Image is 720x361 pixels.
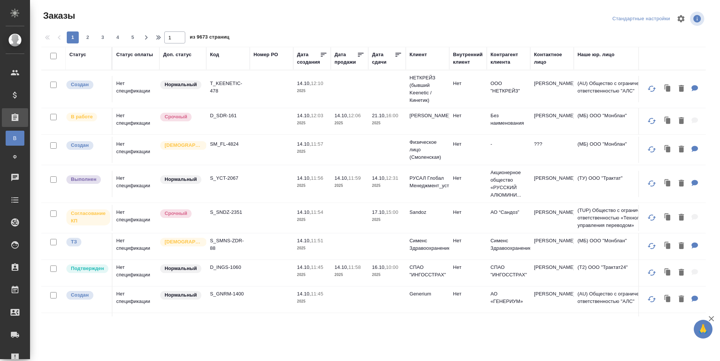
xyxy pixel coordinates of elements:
[210,175,246,182] p: S_YCT-2067
[372,182,402,189] p: 2025
[297,87,327,95] p: 2025
[675,239,688,254] button: Удалить
[71,142,89,149] p: Создан
[334,119,364,127] p: 2025
[490,140,526,148] p: -
[490,290,526,305] p: АО «ГЕНЕРИУМ»
[112,31,124,43] button: 4
[69,51,86,58] div: Статус
[66,140,108,151] div: Выставляется автоматически при создании заказа
[297,182,327,189] p: 2025
[165,81,197,88] p: Нормальный
[112,76,159,102] td: Нет спецификации
[165,265,197,272] p: Нормальный
[311,81,323,86] p: 12:10
[297,81,311,86] p: 14.10,
[66,112,108,122] div: Выставляет ПМ после принятия заказа от КМа
[453,112,483,119] p: Нет
[112,260,159,286] td: Нет спецификации
[348,113,361,118] p: 12:06
[112,286,159,313] td: Нет спецификации
[574,286,664,313] td: (AU) Общество с ограниченной ответственностью "АЛС"
[165,113,187,121] p: Срочный
[530,108,574,134] td: [PERSON_NAME]
[577,51,615,58] div: Наше юр. лицо
[372,264,386,270] p: 16.10,
[453,140,483,148] p: Нет
[210,140,246,148] p: SM_FL-4824
[661,292,675,307] button: Клонировать
[574,313,664,339] td: (МБ) ООО "Монблан"
[386,175,398,181] p: 12:31
[159,112,202,122] div: Выставляется автоматически, если на указанный объем услуг необходимо больше времени в стандартном...
[574,137,664,163] td: (МБ) ООО "Монблан"
[409,74,445,104] p: НЕТКРЕЙЗ (бывший Keenetic / Кинетик)
[348,175,361,181] p: 11:59
[530,260,574,286] td: [PERSON_NAME]
[66,237,108,247] div: Выставляет КМ при отправке заказа на расчет верстке (для тикета) или для уточнения сроков на прои...
[253,51,278,58] div: Номер PO
[9,153,21,161] span: Ф
[334,113,348,118] p: 14.10,
[159,140,202,151] div: Выставляется автоматически для первых 3 заказов нового контактного лица. Особое внимание
[159,209,202,219] div: Выставляется автоматически, если на указанный объем услуг необходимо больше времени в стандартном...
[490,237,526,252] p: Сименс Здравоохранение
[643,290,661,308] button: Обновить
[297,298,327,305] p: 2025
[530,171,574,197] td: [PERSON_NAME]
[409,290,445,298] p: Generium
[159,264,202,274] div: Статус по умолчанию для стандартных заказов
[409,237,445,252] p: Сименс Здравоохранение
[643,112,661,130] button: Обновить
[530,76,574,102] td: [PERSON_NAME]
[127,31,139,43] button: 5
[453,264,483,271] p: Нет
[311,264,323,270] p: 11:45
[297,245,327,252] p: 2025
[112,313,159,339] td: Нет спецификации
[159,237,202,247] div: Выставляется автоматически для первых 3 заказов нового контактного лица. Особое внимание
[409,209,445,216] p: Sandoz
[574,76,664,102] td: (AU) Общество с ограниченной ответственностью "АЛС"
[71,291,89,299] p: Создан
[163,51,192,58] div: Доп. статус
[643,175,661,192] button: Обновить
[41,10,75,22] span: Заказы
[311,238,323,243] p: 11:51
[190,33,229,43] span: из 9673 страниц
[534,51,570,66] div: Контактное лицо
[386,264,398,270] p: 10:00
[661,265,675,280] button: Клонировать
[643,264,661,282] button: Обновить
[574,260,664,286] td: (Т2) ООО "Трактат24"
[311,141,323,147] p: 11:57
[311,113,323,118] p: 12:03
[661,81,675,97] button: Клонировать
[574,233,664,260] td: (МБ) ООО "Монблан"
[71,210,106,225] p: Согласование КП
[159,175,202,185] div: Статус по умолчанию для стандартных заказов
[210,80,246,95] p: T_KEENETIC-478
[409,51,427,58] div: Клиент
[675,265,688,280] button: Удалить
[490,169,526,199] p: Акционерное общество «РУССКИЙ АЛЮМИНИ...
[490,80,526,95] p: ООО "НЕТКРЕЙЗ"
[9,134,21,142] span: В
[348,264,361,270] p: 11:58
[453,237,483,245] p: Нет
[661,176,675,191] button: Клонировать
[530,233,574,260] td: [PERSON_NAME]
[165,238,202,246] p: [DEMOGRAPHIC_DATA]
[386,209,398,215] p: 15:00
[297,119,327,127] p: 2025
[66,264,108,274] div: Выставляет КМ после уточнения всех необходимых деталей и получения согласия клиента на запуск. С ...
[672,10,690,28] span: Настроить таблицу
[661,113,675,129] button: Клонировать
[210,264,246,271] p: D_INGS-1060
[574,171,664,197] td: (ТУ) ООО "Трактат"
[490,112,526,127] p: Без наименования
[372,113,386,118] p: 21.10,
[334,175,348,181] p: 14.10,
[675,81,688,97] button: Удалить
[372,271,402,279] p: 2025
